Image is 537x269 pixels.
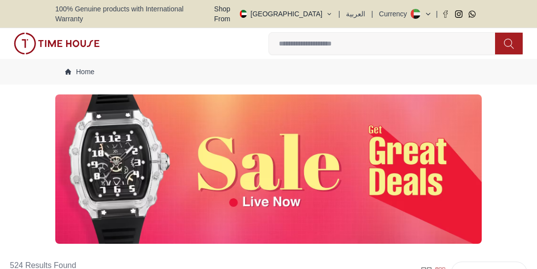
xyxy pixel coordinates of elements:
[240,10,246,18] img: United Arab Emirates
[55,4,208,24] span: 100% Genuine products with International Warranty
[442,10,449,18] a: Facebook
[65,67,94,77] a: Home
[346,9,365,19] button: العربية
[14,33,100,54] img: ...
[379,9,411,19] div: Currency
[55,59,482,85] nav: Breadcrumb
[436,9,438,19] span: |
[55,94,482,244] img: ...
[339,9,341,19] span: |
[468,10,476,18] a: Whatsapp
[455,10,462,18] a: Instagram
[208,4,333,24] button: Shop From[GEOGRAPHIC_DATA]
[371,9,373,19] span: |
